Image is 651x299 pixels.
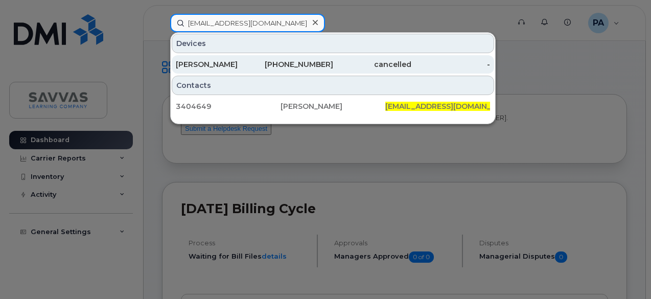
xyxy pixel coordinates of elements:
div: 3404649 [176,101,281,111]
div: Contacts [172,76,494,95]
span: [EMAIL_ADDRESS][DOMAIN_NAME] [385,102,515,111]
div: [PERSON_NAME] [176,59,254,70]
a: [PERSON_NAME][PHONE_NUMBER]cancelled- [172,55,494,74]
div: [PHONE_NUMBER] [254,59,333,70]
div: - [411,59,490,70]
iframe: Messenger Launcher [607,255,643,291]
a: 3404649[PERSON_NAME][EMAIL_ADDRESS][DOMAIN_NAME] [172,97,494,116]
div: cancelled [333,59,412,70]
div: Devices [172,34,494,53]
div: [PERSON_NAME] [281,101,385,111]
